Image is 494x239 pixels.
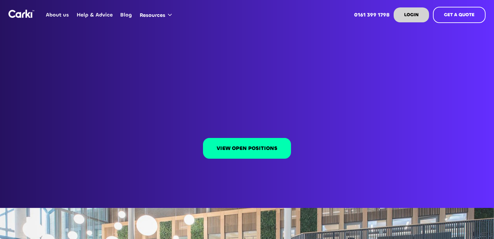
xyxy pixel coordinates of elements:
img: Logo [8,10,34,18]
a: Blog [117,2,136,28]
strong: LOGIN [404,12,419,18]
a: About us [42,2,73,28]
a: LOGIN [394,7,429,22]
a: 0161 399 1798 [350,2,394,28]
a: GET A QUOTE [433,7,486,23]
strong: GET A QUOTE [444,12,475,18]
div: Resources [140,12,165,19]
a: VIEW OPEN POSITIONS [203,138,291,159]
a: home [8,10,34,18]
strong: 0161 399 1798 [354,11,390,18]
div: Resources [136,3,178,27]
a: Help & Advice [73,2,116,28]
